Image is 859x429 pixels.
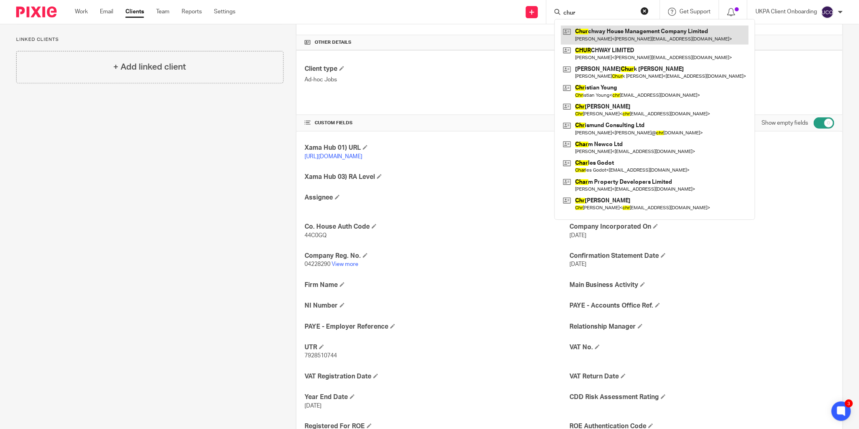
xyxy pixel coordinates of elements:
span: Get Support [679,9,711,15]
h4: Relationship Manager [569,323,834,331]
a: View more [332,261,358,267]
label: Show empty fields [762,119,808,127]
h4: + Add linked client [113,61,186,73]
h4: PAYE - Employer Reference [305,323,569,331]
h4: VAT Registration Date [305,372,569,381]
a: Settings [214,8,235,16]
span: 04228290 [305,261,330,267]
h4: Xama Hub 01) URL [305,144,569,152]
h4: Xama Hub 03) RA Level [305,173,569,181]
a: Team [156,8,169,16]
h4: UTR [305,343,569,352]
p: Linked clients [16,36,284,43]
h4: Company Reg. No. [305,252,569,260]
h4: Main Business Activity [569,281,834,289]
button: Clear [641,7,649,15]
span: [DATE] [569,261,586,267]
h4: CDD Risk Assessment Rating [569,393,834,401]
h4: Co. House Auth Code [305,223,569,231]
h4: Client type [305,65,569,73]
h4: Assignee [305,193,569,202]
span: 44C0GQ [305,233,327,238]
span: [DATE] [569,233,586,238]
span: [DATE] [305,403,322,409]
h4: Confirmation Statement Date [569,252,834,260]
h4: Company Incorporated On [569,223,834,231]
p: UKPA Client Onboarding [755,8,817,16]
a: Reports [182,8,202,16]
h4: CUSTOM FIELDS [305,120,569,126]
span: Other details [315,39,351,46]
input: Search [563,10,635,17]
a: Email [100,8,113,16]
p: Ad-hoc Jobs [305,76,569,84]
h4: VAT Return Date [569,372,834,381]
a: Clients [125,8,144,16]
div: 3 [845,399,853,408]
img: svg%3E [821,6,834,19]
img: Pixie [16,6,57,17]
h4: VAT No. [569,343,834,352]
h4: Firm Name [305,281,569,289]
h4: Year End Date [305,393,569,401]
span: 7928510744 [305,353,337,359]
a: [URL][DOMAIN_NAME] [305,154,362,159]
a: Work [75,8,88,16]
h4: PAYE - Accounts Office Ref. [569,302,834,310]
h4: NI Number [305,302,569,310]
